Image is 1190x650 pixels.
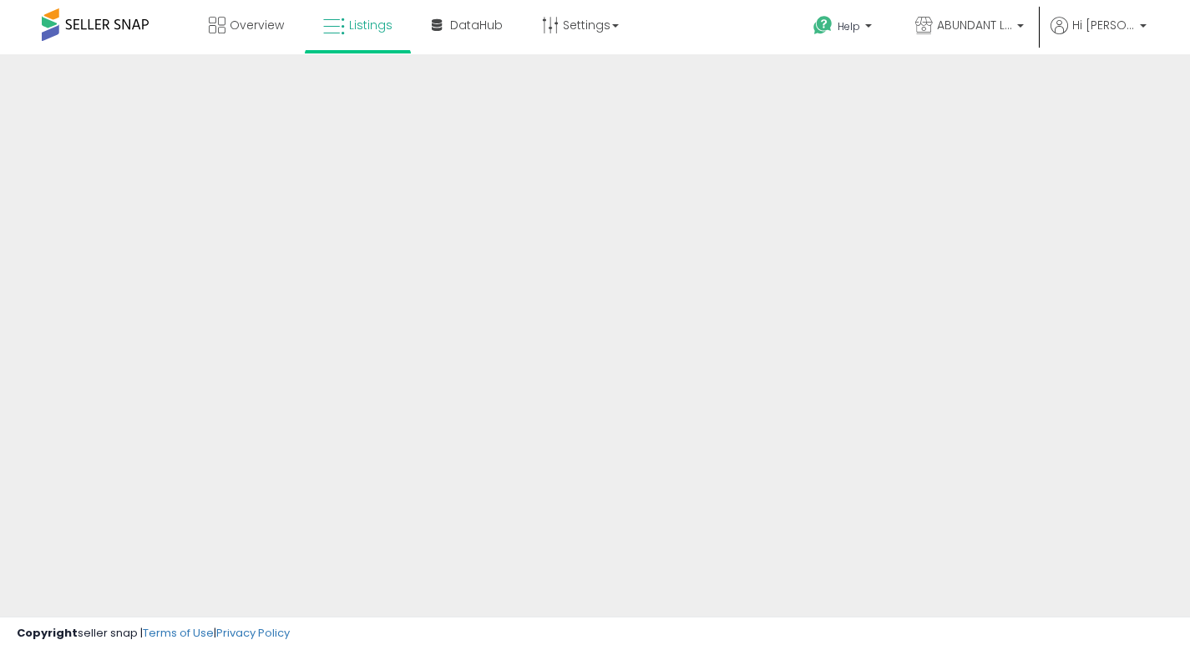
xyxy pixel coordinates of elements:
[143,625,214,641] a: Terms of Use
[349,17,392,33] span: Listings
[800,3,889,54] a: Help
[450,17,503,33] span: DataHub
[17,626,290,642] div: seller snap | |
[813,15,833,36] i: Get Help
[937,17,1012,33] span: ABUNDANT LiFE
[1051,17,1147,54] a: Hi [PERSON_NAME]
[838,19,860,33] span: Help
[17,625,78,641] strong: Copyright
[230,17,284,33] span: Overview
[216,625,290,641] a: Privacy Policy
[1072,17,1135,33] span: Hi [PERSON_NAME]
